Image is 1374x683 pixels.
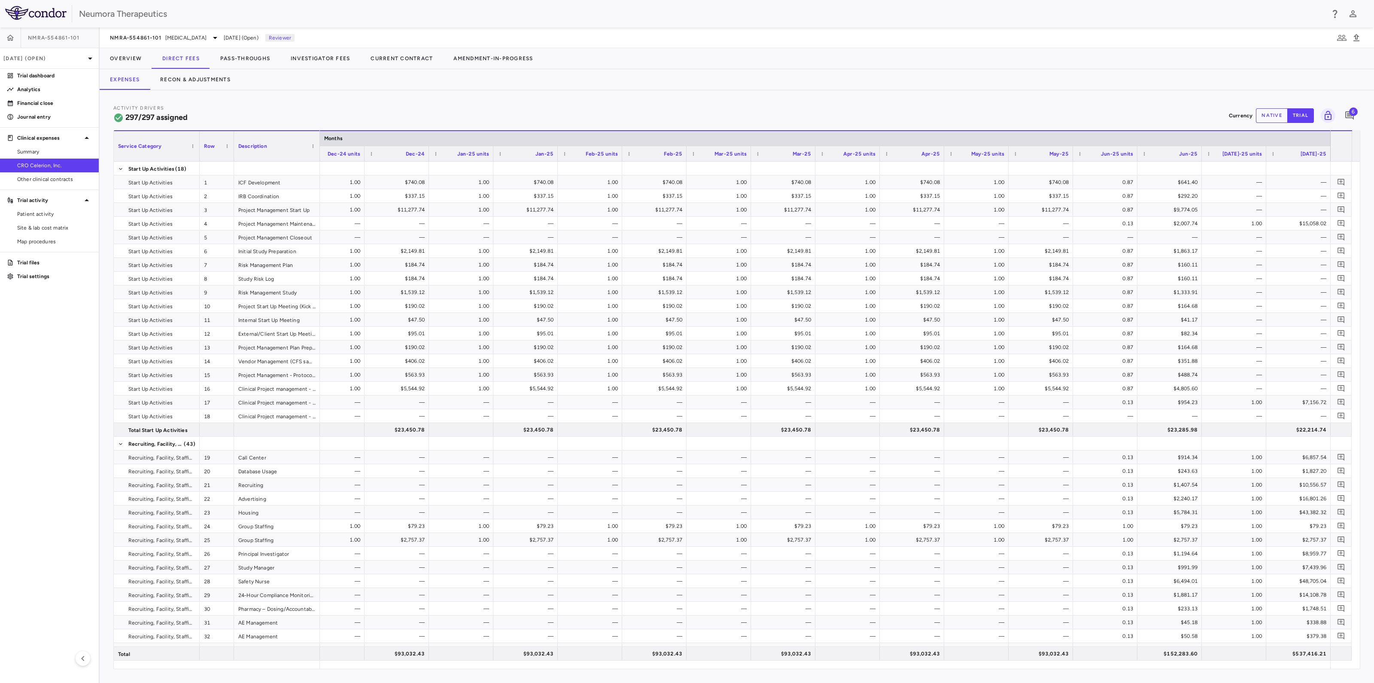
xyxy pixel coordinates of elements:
div: — [630,230,682,244]
div: 33 [200,643,234,656]
div: $337.15 [759,189,811,203]
div: 24-Hour Compliance Monitoring [234,588,320,601]
button: Add comment [1335,493,1347,504]
div: 1.00 [952,189,1004,203]
span: Start Up Activities [128,190,173,203]
div: Principal Investigator [234,547,320,560]
div: Study Manager [234,560,320,574]
p: Trial activity [17,196,82,204]
span: Months [324,135,343,141]
span: [DATE]-25 [1301,151,1326,157]
svg: Add comment [1337,604,1345,613]
div: — [823,217,875,230]
button: Add comment [1335,300,1347,312]
svg: Add comment [1337,302,1345,310]
div: 3 [200,203,234,216]
div: Call Center [234,450,320,464]
span: Mar-25 [793,151,811,157]
span: Start Up Activities [128,217,173,231]
svg: Add comment [1337,343,1345,351]
span: You do not have permission to lock or unlock grids [1317,108,1335,123]
div: 1.00 [437,258,489,272]
svg: Add comment [1337,398,1345,406]
div: — [1210,244,1262,258]
div: — [372,217,425,230]
div: — [372,230,425,244]
button: Add comment [1335,383,1347,394]
span: Map procedures [17,238,92,245]
div: $740.08 [759,175,811,189]
div: Project Management Maintenance [234,217,320,230]
span: Jan-25 units [457,151,489,157]
svg: Add comment [1337,577,1345,585]
span: Feb-25 [664,151,682,157]
div: $740.08 [888,175,940,189]
svg: Add comment [1337,618,1345,626]
span: Row [204,143,215,149]
div: — [1274,203,1326,217]
button: Add comment [1335,479,1347,490]
div: 4 [200,217,234,230]
div: 32 [200,629,234,643]
svg: Add comment [1337,508,1345,516]
div: 13 [200,340,234,354]
div: 9 [200,285,234,299]
div: — [1210,175,1262,189]
span: Apr-25 units [843,151,875,157]
div: Group Staffing [234,519,320,533]
div: Safety Nurse [234,574,320,588]
button: Add comment [1335,396,1347,408]
div: Project Start Up Meeting (Kick Off Meeting) [234,299,320,312]
div: — [1274,230,1326,244]
button: Add comment [1335,520,1347,532]
div: — [437,230,489,244]
div: Staffing for Wrap-up [234,643,320,656]
div: — [823,230,875,244]
svg: Add comment [1337,233,1345,241]
button: Add comment [1335,369,1347,380]
button: Investigator Fees [280,48,360,69]
button: Add comment [1335,451,1347,463]
span: Start Up Activities [128,176,173,190]
span: Summary [17,148,92,156]
div: 10 [200,299,234,312]
div: 1.00 [437,203,489,217]
div: Clinical Project management - maintenance_external site [234,395,320,409]
span: Service Category [118,143,161,149]
span: Feb-25 units [586,151,618,157]
button: Add comment [1335,575,1347,587]
div: $740.08 [1016,175,1069,189]
button: Add comment [1335,231,1347,243]
div: 30 [200,602,234,615]
div: — [501,217,553,230]
div: 1.00 [565,203,618,217]
div: 0.87 [1081,244,1133,258]
div: 24 [200,519,234,533]
div: 29 [200,588,234,601]
div: — [1081,230,1133,244]
div: 25 [200,533,234,546]
div: 7 [200,258,234,271]
span: May-25 [1049,151,1069,157]
div: Clinical Project management - start-up_external site [234,382,320,395]
svg: Add comment [1337,632,1345,640]
span: (18) [175,162,187,176]
button: trial [1287,108,1314,123]
div: $337.15 [501,189,553,203]
p: [DATE] (Open) [3,55,85,62]
div: Risk Management Study [234,285,320,299]
div: 1.00 [308,244,360,258]
div: $184.74 [501,258,553,272]
div: 11 [200,313,234,326]
span: Patient activity [17,210,92,218]
div: Project Management Closeout [234,230,320,244]
span: 6 [1349,107,1358,116]
div: $11,277.74 [1016,203,1069,217]
div: 1.00 [437,175,489,189]
button: Add comment [1335,328,1347,339]
div: Internal Start Up Meeting [234,313,320,326]
div: Clinical Project management - closure_external site [234,409,320,423]
div: 1.00 [437,244,489,258]
div: 21 [200,478,234,491]
div: 1.00 [437,189,489,203]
